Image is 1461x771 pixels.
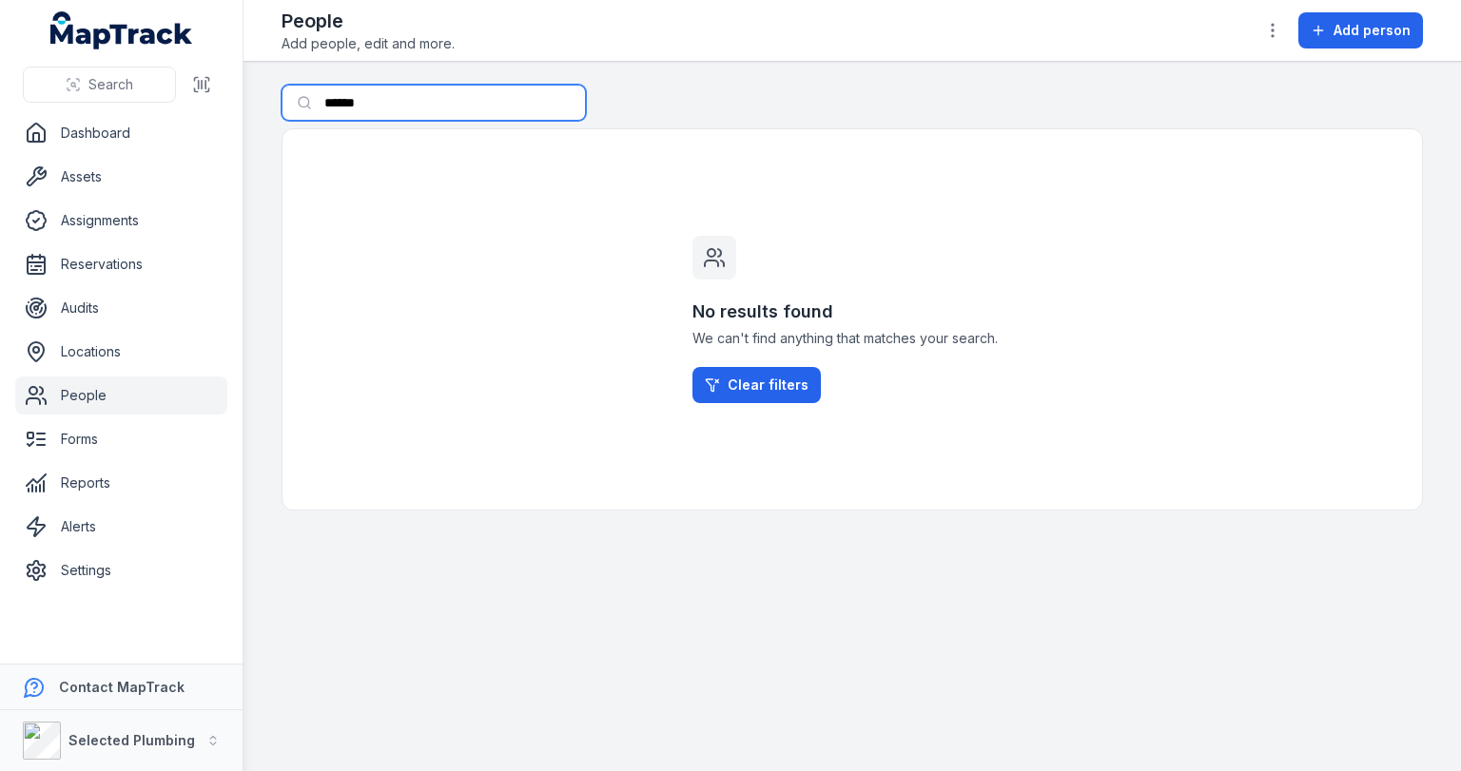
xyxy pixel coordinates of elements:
[692,299,1012,325] h3: No results found
[15,245,227,283] a: Reservations
[1298,12,1423,48] button: Add person
[59,679,185,695] strong: Contact MapTrack
[50,11,193,49] a: MapTrack
[68,732,195,748] strong: Selected Plumbing
[15,289,227,327] a: Audits
[15,114,227,152] a: Dashboard
[15,158,227,196] a: Assets
[692,329,1012,348] span: We can't find anything that matches your search.
[15,376,227,414] a: People
[15,508,227,546] a: Alerts
[282,8,455,34] h2: People
[1334,21,1411,40] span: Add person
[692,367,821,403] a: Clear filters
[15,464,227,502] a: Reports
[23,67,176,103] button: Search
[88,75,133,94] span: Search
[15,333,227,371] a: Locations
[282,34,455,53] span: Add people, edit and more.
[15,551,227,589] a: Settings
[15,420,227,458] a: Forms
[15,202,227,240] a: Assignments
